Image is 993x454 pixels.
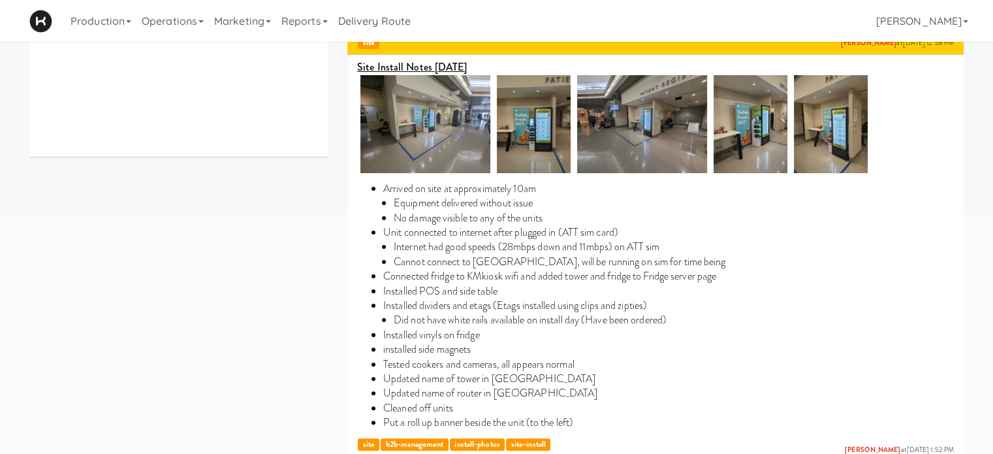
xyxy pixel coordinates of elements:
li: Cannot connect to [GEOGRAPHIC_DATA], will be running on sim for time being [394,255,954,269]
span: site [358,438,379,451]
li: Cleaned off units [383,401,954,415]
li: Tested cookers and cameras, all appears normal [383,357,954,372]
img: ygh6n3qoalvlfkhlvpqs.jpg [714,75,787,173]
img: Micromart [29,10,52,33]
li: Internet had good speeds (28mbps down and 11mbps) on ATT sim [394,240,954,254]
li: installed side magnets [383,342,954,357]
li: Did not have white rails available on install day (Have been ordered) [394,313,954,327]
a: [PERSON_NAME] [841,38,896,48]
li: Updated name of tower in [GEOGRAPHIC_DATA] [383,372,954,386]
u: Site Install Notes [DATE] [357,59,467,74]
li: Installed dividers and etags (Etags installed using clips and zipties) [383,299,954,313]
li: Put a roll up banner beside the unit (to the left) [383,415,954,430]
li: Installed POS and side table [383,284,954,299]
span: site [358,37,379,50]
li: Installed vinyls on fridge [383,328,954,342]
img: xomrv35wc0wfekvjrvfn.jpg [794,75,868,173]
span: site-install [506,438,550,451]
img: yb5tvg7sa7qmqzv4w0ka.jpg [360,75,490,173]
li: Unit connected to internet after plugged in (ATT sim card) [383,225,954,240]
li: Updated name of router in [GEOGRAPHIC_DATA] [383,386,954,400]
img: bqsgpaiashn4gtlhepwb.jpg [577,75,707,173]
li: Connected fridge to KMkiosk wifi and added tower and fridge to Fridge server page [383,269,954,284]
span: install-photos [450,438,505,451]
span: b2b-management [381,438,448,451]
img: e65jrcrb6ehb5qal1v3u.jpg [497,75,571,173]
li: Equipment delivered without issue [394,196,954,210]
li: Arrived on site at approximately 10am [383,182,954,196]
li: No damage visible to any of the units [394,211,954,225]
span: at [DATE] 12:58 PM [841,39,954,48]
